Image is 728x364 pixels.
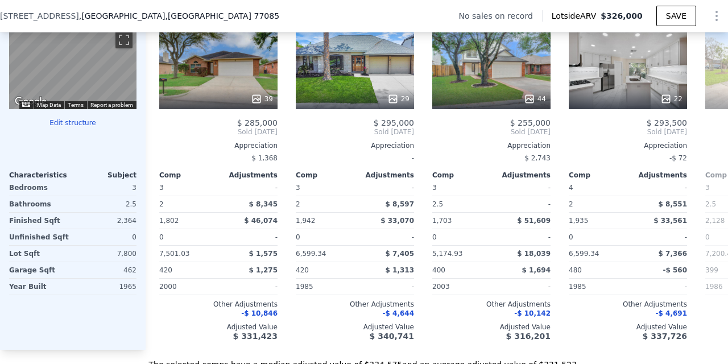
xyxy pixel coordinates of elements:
span: $ 1,694 [522,266,551,274]
span: , [GEOGRAPHIC_DATA] [79,10,279,22]
div: - [357,229,414,245]
span: 420 [296,266,309,274]
img: Google [12,94,49,109]
div: 2 [569,196,626,212]
div: Year Built [9,279,71,295]
div: - [494,180,551,196]
div: - [630,229,687,245]
span: $ 33,070 [380,217,414,225]
a: Report a problem [90,102,133,108]
span: $ 285,000 [237,118,278,127]
span: 0 [432,233,437,241]
div: Other Adjustments [569,300,687,309]
span: $ 337,726 [643,332,687,341]
span: 3 [432,184,437,192]
span: 2,128 [705,217,725,225]
span: 480 [569,266,582,274]
span: $ 8,345 [249,200,278,208]
span: $ 18,039 [517,250,551,258]
div: 2,364 [75,213,136,229]
div: 2000 [159,279,216,295]
button: SAVE [656,6,696,26]
button: Map Data [37,101,61,109]
div: 1965 [75,279,136,295]
div: 29 [387,93,409,105]
span: Sold [DATE] [159,127,278,136]
div: 0 [75,229,136,245]
span: Sold [DATE] [569,127,687,136]
div: Adjustments [218,171,278,180]
span: $326,000 [601,11,643,20]
div: - [221,229,278,245]
div: Finished Sqft [9,213,71,229]
div: Other Adjustments [159,300,278,309]
div: Garage Sqft [9,262,71,278]
div: 1985 [569,279,626,295]
span: 6,599.34 [569,250,599,258]
div: 3 [75,180,136,196]
span: 7,501.03 [159,250,189,258]
div: 7,800 [75,246,136,262]
div: 2 [296,196,353,212]
div: - [494,229,551,245]
div: Adjustments [355,171,414,180]
div: 2003 [432,279,489,295]
span: 399 [705,266,718,274]
span: $ 33,561 [653,217,687,225]
div: - [357,180,414,196]
button: Show Options [705,5,728,27]
span: , [GEOGRAPHIC_DATA] 77085 [165,11,279,20]
div: Comp [432,171,491,180]
div: Appreciation [569,141,687,150]
span: $ 1,575 [249,250,278,258]
div: - [494,196,551,212]
div: Lot Sqft [9,246,71,262]
div: Appreciation [296,141,414,150]
div: Appreciation [432,141,551,150]
span: 4 [569,184,573,192]
div: Unfinished Sqft [9,229,71,245]
div: Comp [159,171,218,180]
div: - [221,279,278,295]
span: $ 7,366 [659,250,687,258]
span: 0 [159,233,164,241]
span: $ 331,423 [233,332,278,341]
span: 420 [159,266,172,274]
div: 2.5 [75,196,136,212]
span: 3 [159,184,164,192]
span: 5,174.93 [432,250,462,258]
span: -$ 560 [663,266,687,274]
span: 0 [569,233,573,241]
button: Toggle fullscreen view [115,31,133,48]
div: 44 [524,93,546,105]
div: - [494,279,551,295]
div: Street View [9,27,136,109]
div: - [221,180,278,196]
div: 22 [660,93,682,105]
span: $ 2,743 [524,154,551,162]
div: 462 [75,262,136,278]
span: $ 316,201 [506,332,551,341]
span: Sold [DATE] [432,127,551,136]
div: - [357,279,414,295]
span: $ 8,597 [386,200,414,208]
span: 3 [296,184,300,192]
div: 2.5 [432,196,489,212]
span: 6,599.34 [296,250,326,258]
div: Bathrooms [9,196,71,212]
div: Adjusted Value [296,322,414,332]
div: Other Adjustments [432,300,551,309]
div: Comp [296,171,355,180]
span: $ 255,000 [510,118,551,127]
span: -$ 10,142 [514,309,551,317]
a: Open this area in Google Maps (opens a new window) [12,94,49,109]
div: 39 [251,93,273,105]
span: $ 1,368 [251,154,278,162]
span: $ 1,275 [249,266,278,274]
span: 1,703 [432,217,452,225]
div: Adjustments [491,171,551,180]
span: -$ 10,846 [241,309,278,317]
span: -$ 4,691 [656,309,687,317]
span: $ 293,500 [647,118,687,127]
span: 0 [705,233,710,241]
